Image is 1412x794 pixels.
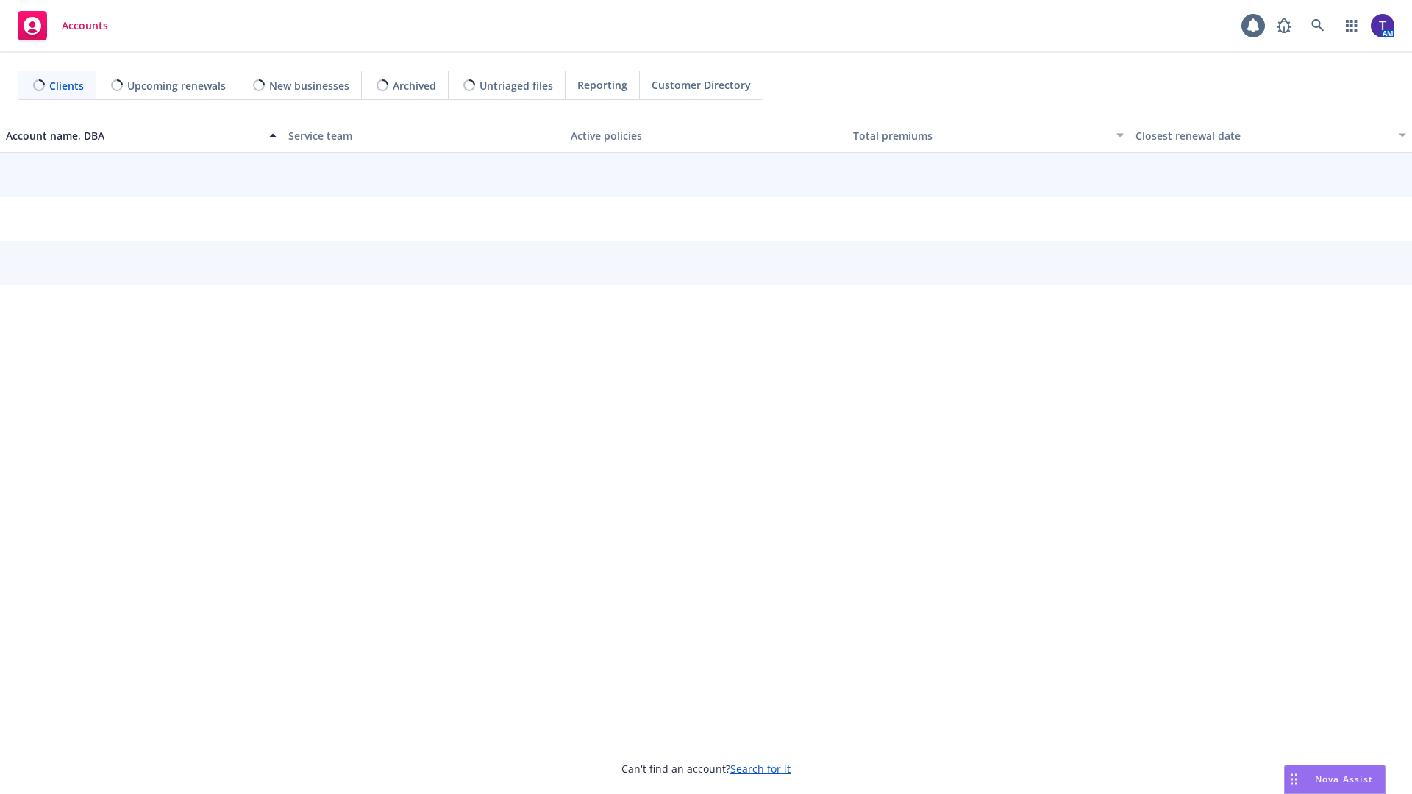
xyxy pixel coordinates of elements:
a: Search for it [730,762,791,776]
a: Accounts [12,5,114,46]
div: Active policies [571,128,841,143]
button: Total premiums [847,118,1130,153]
img: photo [1371,14,1394,37]
span: Archived [393,78,436,93]
span: Nova Assist [1315,773,1373,785]
span: Accounts [62,20,108,32]
span: New businesses [269,78,349,93]
div: Drag to move [1285,765,1303,793]
span: Can't find an account? [621,761,791,776]
a: Switch app [1337,11,1366,40]
div: Service team [288,128,559,143]
span: Untriaged files [479,78,553,93]
div: Closest renewal date [1135,128,1390,143]
button: Closest renewal date [1130,118,1412,153]
button: Active policies [565,118,847,153]
a: Search [1303,11,1333,40]
div: Account name, DBA [6,128,260,143]
span: Reporting [577,77,627,93]
span: Customer Directory [652,77,751,93]
span: Upcoming renewals [127,78,226,93]
button: Nova Assist [1284,765,1386,794]
button: Service team [282,118,565,153]
a: Report a Bug [1269,11,1299,40]
span: Clients [49,78,84,93]
div: Total premiums [853,128,1108,143]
